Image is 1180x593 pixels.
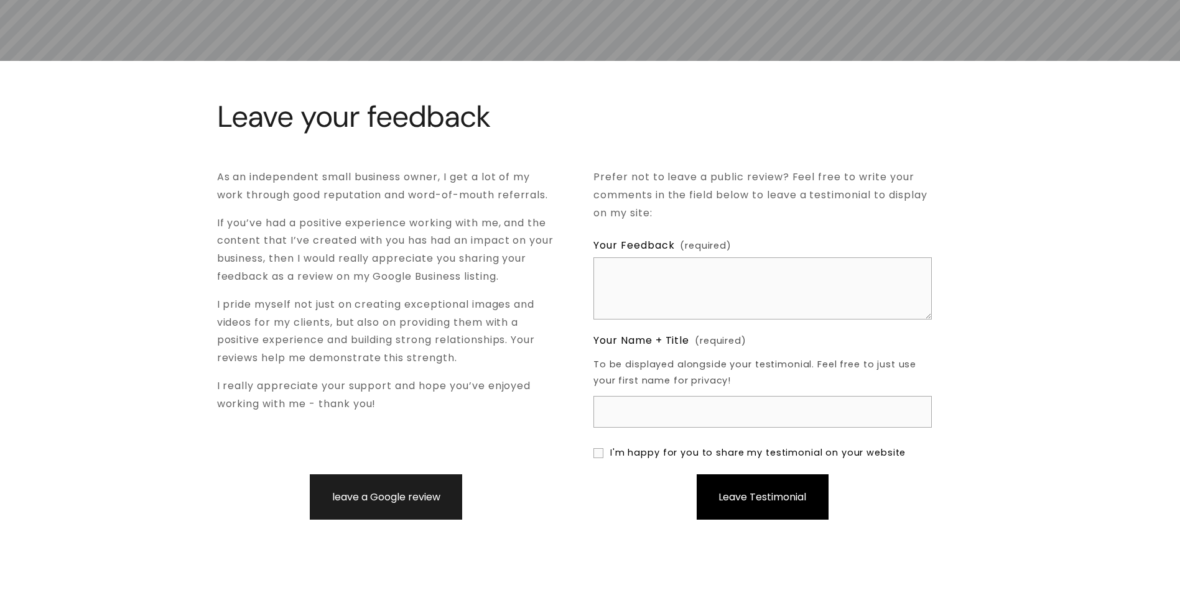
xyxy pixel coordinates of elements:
p: I really appreciate your support and hope you’ve enjoyed working with me - thank you! [217,377,555,413]
span: Your Name + Title [593,332,689,350]
span: I'm happy for you to share my testimonial on your website [610,445,906,461]
a: leave a Google review [310,474,462,520]
input: I'm happy for you to share my testimonial on your website [593,448,603,458]
p: If you’ve had a positive experience working with me, and the content that I’ve created with you h... [217,214,555,286]
h1: Leave your feedback [217,100,775,133]
p: I pride myself not just on creating exceptional images and videos for my clients, but also on pro... [217,296,555,367]
span: Leave Testimonial [718,490,806,504]
p: As an independent small business owner, I get a lot of my work through good reputation and word-o... [217,168,555,205]
span: (required) [695,333,746,349]
button: Leave TestimonialLeave Testimonial [697,474,828,520]
p: To be displayed alongside your testimonial. Feel free to just use your first name for privacy! [593,352,932,393]
span: (required) [680,238,732,254]
span: Your Feedback [593,237,674,255]
p: Prefer not to leave a public review? Feel free to write your comments in the field below to leave... [593,168,932,222]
